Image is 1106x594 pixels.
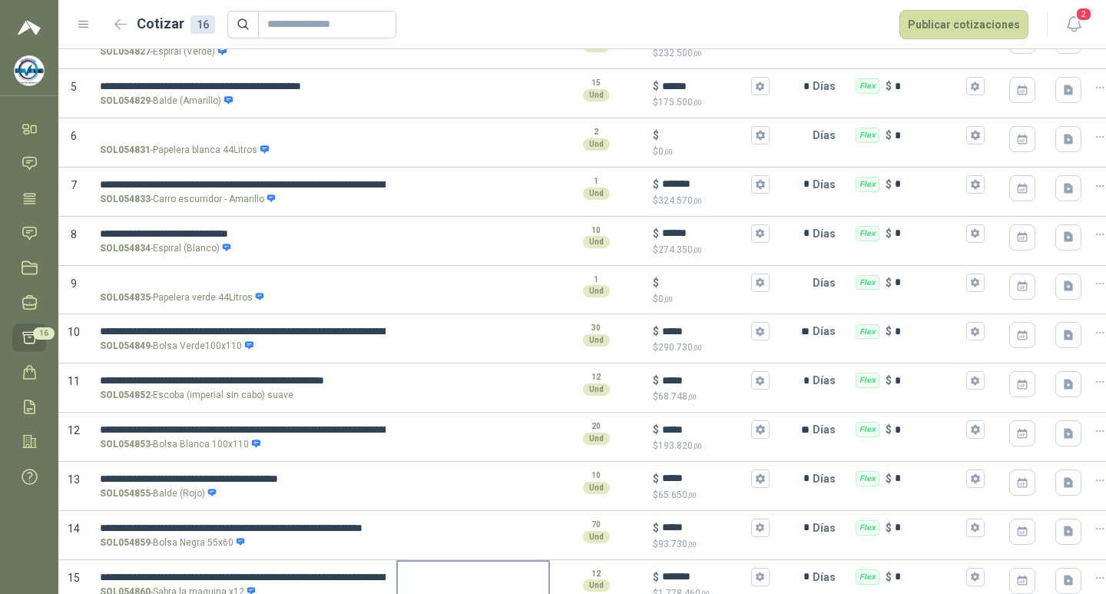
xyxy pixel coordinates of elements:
[966,77,985,95] button: Flex $
[591,519,601,531] p: 70
[751,274,770,292] button: $$0,00
[100,536,151,550] strong: SOL054859
[1060,11,1088,38] button: 2
[71,228,77,241] span: 8
[813,365,842,396] p: Días
[583,187,610,200] div: Und
[100,486,217,501] p: - Balde (Rojo)
[1075,7,1092,22] span: 2
[653,176,659,193] p: $
[886,470,892,487] p: $
[856,78,879,94] div: Flex
[68,424,80,436] span: 12
[966,126,985,144] button: Flex $
[18,18,41,37] img: Logo peakr
[662,375,748,387] input: $$68.748,00
[137,13,215,35] h2: Cotizar
[813,562,842,592] p: Días
[68,523,80,535] span: 14
[693,442,702,450] span: ,00
[33,327,55,340] span: 16
[100,424,386,436] input: SOL054853-Bolsa Blanca 100x110
[658,244,702,255] span: 274.350
[856,324,879,340] div: Flex
[653,537,770,552] p: $
[583,383,610,396] div: Und
[594,126,598,138] p: 2
[662,130,748,141] input: $$0,00
[664,295,673,304] span: ,00
[583,285,610,297] div: Und
[591,568,601,580] p: 12
[662,227,748,239] input: $$274.350,00
[71,81,77,93] span: 5
[71,179,77,191] span: 7
[100,45,227,59] p: - Espiral (Verde)
[658,195,702,206] span: 324.570
[886,78,892,95] p: $
[693,49,702,58] span: ,00
[966,371,985,390] button: Flex $
[71,277,77,290] span: 9
[662,326,748,337] input: $$290.730,00
[71,130,77,142] span: 6
[100,523,386,534] input: SOL054859-Bolsa Negra 55x60
[895,227,963,239] input: Flex $
[813,218,842,249] p: Días
[856,177,879,192] div: Flex
[653,439,770,453] p: $
[100,45,151,59] strong: SOL054827
[68,473,80,486] span: 13
[856,569,879,585] div: Flex
[591,224,601,237] p: 10
[583,482,610,494] div: Und
[658,294,673,304] span: 0
[100,130,386,141] input: SOL054831-Papelera blanca 44Litros
[100,290,151,305] strong: SOL054835
[653,340,770,355] p: $
[653,372,659,389] p: $
[693,197,702,205] span: ,00
[895,424,963,436] input: Flex $
[100,143,151,158] strong: SOL054831
[653,127,659,144] p: $
[594,175,598,187] p: 1
[100,375,386,387] input: SOL054852-Escoba (imperial sin cabo) suave
[895,571,963,582] input: Flex $
[895,473,963,484] input: Flex $
[966,519,985,537] button: Flex $
[653,569,659,586] p: $
[886,372,892,389] p: $
[100,290,265,305] p: - Papelera verde 44Litros
[100,437,151,452] strong: SOL054853
[100,339,151,353] strong: SOL054849
[591,322,601,334] p: 30
[100,388,151,403] strong: SOL054852
[653,488,770,503] p: $
[895,375,963,387] input: Flex $
[591,470,601,482] p: 10
[751,420,770,439] button: $$193.820,00
[100,486,151,501] strong: SOL054855
[100,241,151,256] strong: SOL054834
[68,326,80,338] span: 10
[966,420,985,439] button: Flex $
[68,375,80,387] span: 11
[658,489,697,500] span: 65.650
[856,226,879,241] div: Flex
[100,473,386,485] input: SOL054855-Balde (Rojo)
[813,513,842,543] p: Días
[653,78,659,95] p: $
[100,241,232,256] p: - Espiral (Blanco)
[583,89,610,101] div: Und
[751,470,770,488] button: $$65.650,00
[687,491,697,499] span: ,00
[658,342,702,353] span: 290.730
[966,224,985,243] button: Flex $
[895,326,963,337] input: Flex $
[751,77,770,95] button: $$175.500,00
[895,522,963,533] input: Flex $
[591,420,601,433] p: 20
[751,519,770,537] button: $$93.730,00
[886,225,892,242] p: $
